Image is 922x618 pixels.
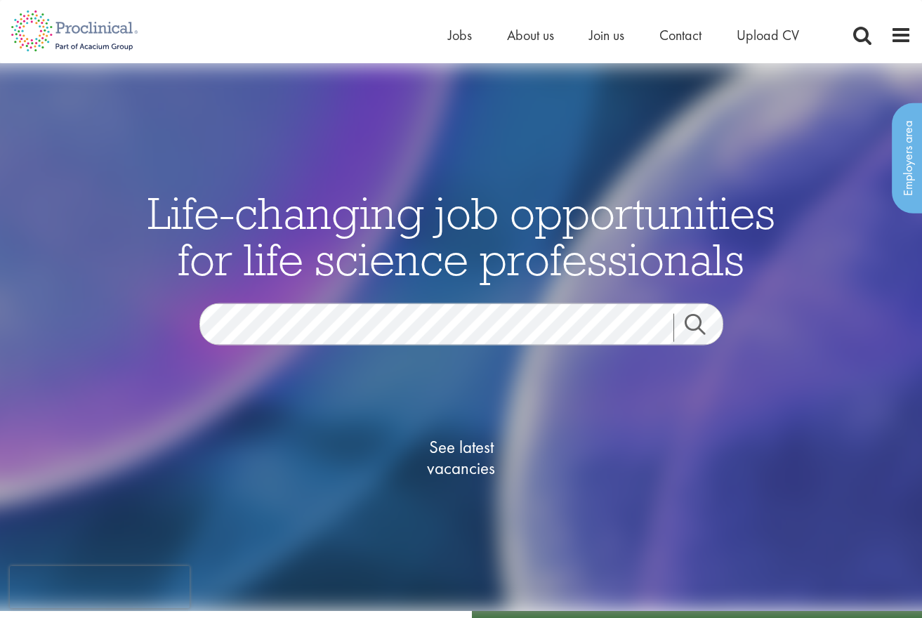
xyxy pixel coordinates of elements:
a: Job search submit button [673,314,734,342]
a: Join us [589,26,624,44]
a: See latestvacancies [391,381,532,535]
a: About us [507,26,554,44]
span: See latest vacancies [391,437,532,479]
a: Upload CV [737,26,799,44]
a: Contact [659,26,702,44]
iframe: reCAPTCHA [10,566,190,608]
a: Jobs [448,26,472,44]
span: Life-changing job opportunities for life science professionals [147,185,775,287]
